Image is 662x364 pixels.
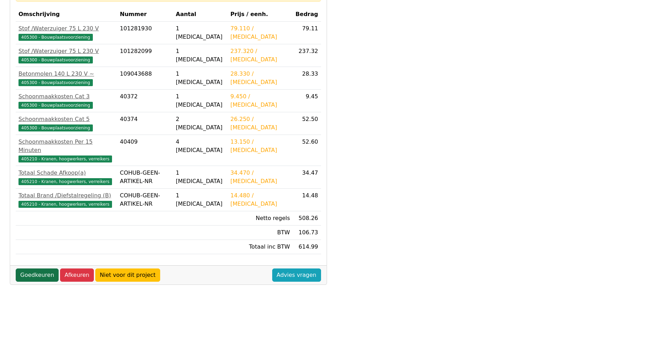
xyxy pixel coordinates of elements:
[230,92,290,109] div: 9.450 / [MEDICAL_DATA]
[18,79,93,86] span: 405300 - Bouwplaatsvoorziening
[230,169,290,185] div: 34.470 / [MEDICAL_DATA]
[293,226,321,240] td: 106.73
[176,70,225,86] div: 1 [MEDICAL_DATA]
[18,92,114,109] a: Schoonmaakkosten Cat 3405300 - Bouwplaatsvoorziening
[18,24,114,41] a: Stof /Waterzuiger 75 L 230 V405300 - Bouwplaatsvoorziening
[293,135,321,166] td: 52.60
[18,92,114,101] div: Schoonmaakkosten Cat 3
[18,138,114,163] a: Schoonmaakkosten Per 15 Minuten405210 - Kranen, hoogwerkers, verreikers
[95,268,160,282] a: Niet voor dit project
[18,191,114,200] div: Totaal Brand /Diefstalregeling (B)
[293,44,321,67] td: 237.32
[18,191,114,208] a: Totaal Brand /Diefstalregeling (B)405210 - Kranen, hoogwerkers, verreikers
[117,67,173,90] td: 109043688
[18,201,112,208] span: 405210 - Kranen, hoogwerkers, verreikers
[228,211,293,226] td: Netto regels
[176,92,225,109] div: 1 [MEDICAL_DATA]
[228,226,293,240] td: BTW
[18,138,114,154] div: Schoonmaakkosten Per 15 Minuten
[230,115,290,132] div: 26.250 / [MEDICAL_DATA]
[18,70,114,86] a: Betonmolen 140 L 230 V ~405300 - Bouwplaatsvoorziening
[176,191,225,208] div: 1 [MEDICAL_DATA]
[230,70,290,86] div: 28.330 / [MEDICAL_DATA]
[293,22,321,44] td: 79.11
[173,7,228,22] th: Aantal
[18,156,112,162] span: 405210 - Kranen, hoogwerkers, verreikers
[293,112,321,135] td: 52.50
[16,268,59,282] a: Goedkeuren
[293,67,321,90] td: 28.33
[117,44,173,67] td: 101282099
[228,240,293,254] td: Totaal inc BTW
[18,102,93,109] span: 405300 - Bouwplaatsvoorziening
[18,24,114,33] div: Stof /Waterzuiger 75 L 230 V
[18,115,114,123] div: Schoonmaakkosten Cat 5
[18,169,114,177] div: Totaal Schade Afkoop(a)
[293,211,321,226] td: 508.26
[117,90,173,112] td: 40372
[18,47,114,64] a: Stof /Waterzuiger 75 L 230 V405300 - Bouwplaatsvoorziening
[117,22,173,44] td: 101281930
[230,24,290,41] div: 79.110 / [MEDICAL_DATA]
[60,268,94,282] a: Afkeuren
[176,169,225,185] div: 1 [MEDICAL_DATA]
[176,24,225,41] div: 1 [MEDICAL_DATA]
[230,47,290,64] div: 237.320 / [MEDICAL_DATA]
[117,166,173,189] td: COHUB-GEEN-ARTIKEL-NR
[117,112,173,135] td: 40374
[272,268,321,282] a: Advies vragen
[293,90,321,112] td: 9.45
[117,189,173,211] td: COHUB-GEEN-ARTIKEL-NR
[18,70,114,78] div: Betonmolen 140 L 230 V ~
[228,7,293,22] th: Prijs / eenh.
[18,115,114,132] a: Schoonmaakkosten Cat 5405300 - Bouwplaatsvoorziening
[18,178,112,185] span: 405210 - Kranen, hoogwerkers, verreikers
[293,7,321,22] th: Bedrag
[176,138,225,154] div: 4 [MEDICAL_DATA]
[293,166,321,189] td: 34.47
[176,47,225,64] div: 1 [MEDICAL_DATA]
[230,138,290,154] div: 13.150 / [MEDICAL_DATA]
[16,7,117,22] th: Omschrijving
[18,56,93,63] span: 405300 - Bouwplaatsvoorziening
[176,115,225,132] div: 2 [MEDICAL_DATA]
[117,7,173,22] th: Nummer
[117,135,173,166] td: 40409
[18,169,114,185] a: Totaal Schade Afkoop(a)405210 - Kranen, hoogwerkers, verreikers
[230,191,290,208] div: 14.480 / [MEDICAL_DATA]
[293,189,321,211] td: 14.48
[18,124,93,131] span: 405300 - Bouwplaatsvoorziening
[18,47,114,55] div: Stof /Waterzuiger 75 L 230 V
[18,34,93,41] span: 405300 - Bouwplaatsvoorziening
[293,240,321,254] td: 614.99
